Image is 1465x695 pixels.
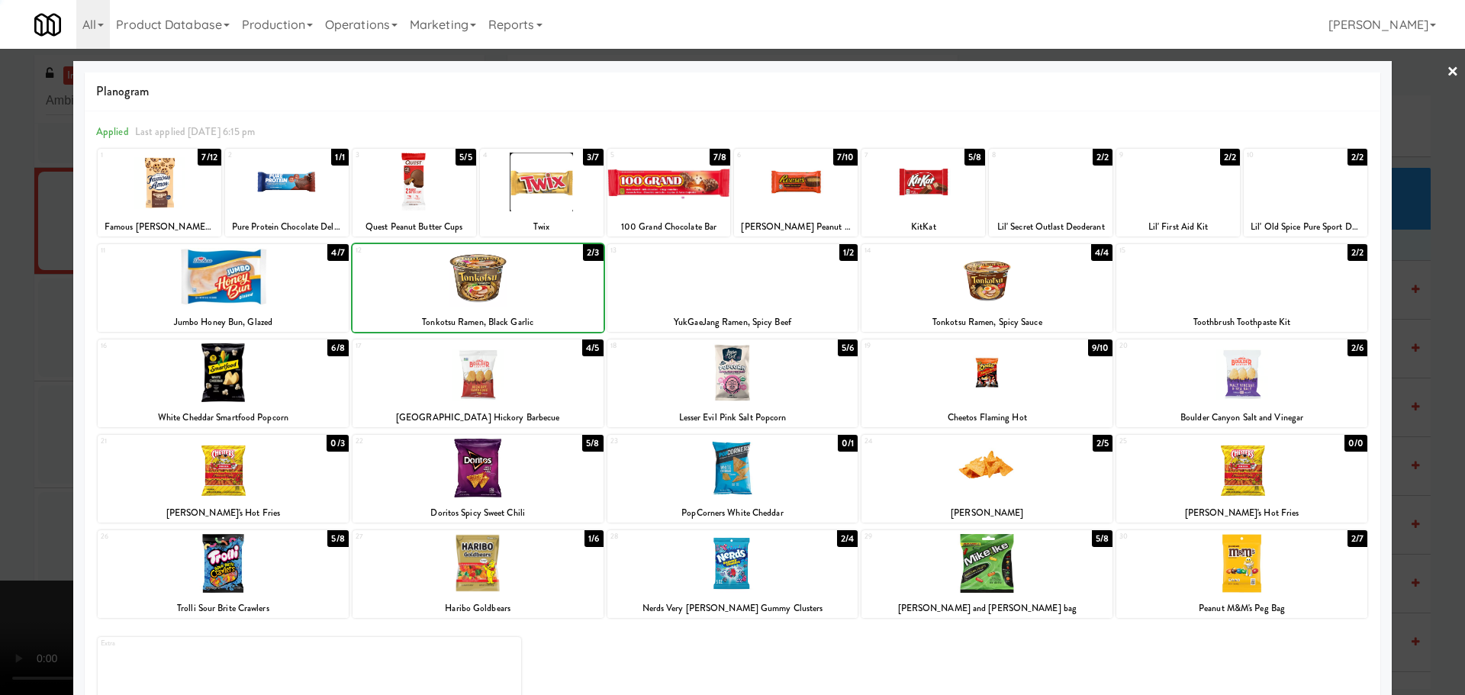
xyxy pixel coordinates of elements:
div: 210/3[PERSON_NAME]'s Hot Fries [98,435,349,523]
div: 100 Grand Chocolate Bar [607,217,731,236]
div: 3 [356,149,414,162]
div: [GEOGRAPHIC_DATA] Hickory Barbecue [353,408,604,427]
div: Lil' Old Spice Pure Sport Deodorant [1246,217,1365,236]
div: 25 [1119,435,1241,448]
div: Lil' Old Spice Pure Sport Deodorant [1244,217,1367,236]
div: 100 Grand Chocolate Bar [610,217,729,236]
div: 302/7Peanut M&M's Peg Bag [1116,530,1367,618]
div: 2/7 [1347,530,1367,547]
div: 5/5 [456,149,475,166]
div: 202/6Boulder Canyon Salt and Vinegar [1116,339,1367,427]
div: 7/8 [710,149,730,166]
div: 15 [1119,244,1241,257]
div: 2/2 [1347,244,1367,261]
div: Quest Peanut Butter Cups [353,217,476,236]
div: Toothbrush Toothpaste Kit [1119,313,1365,332]
div: YukGaeJang Ramen, Spicy Beef [610,313,856,332]
div: 2 [228,149,287,162]
div: 230/1PopCorners White Cheddar [607,435,858,523]
div: 295/8[PERSON_NAME] and [PERSON_NAME] bag [861,530,1112,618]
div: 57/8100 Grand Chocolate Bar [607,149,731,236]
div: 5/8 [327,530,348,547]
div: Famous [PERSON_NAME] Chocolate Chip Cookies [100,217,219,236]
div: [PERSON_NAME]'s Hot Fries [98,504,349,523]
div: Lil' First Aid Kit [1119,217,1238,236]
div: 9/10 [1088,339,1112,356]
div: 114/7Jumbo Honey Bun, Glazed [98,244,349,332]
div: 122/3Tonkotsu Ramen, Black Garlic [353,244,604,332]
div: 4/5 [582,339,603,356]
div: 30 [1119,530,1241,543]
div: 9 [1119,149,1178,162]
div: 23 [610,435,732,448]
div: 29 [865,530,987,543]
div: 2/2 [1220,149,1240,166]
div: 20 [1119,339,1241,352]
div: 250/0[PERSON_NAME]'s Hot Fries [1116,435,1367,523]
div: Peanut M&M's Peg Bag [1119,599,1365,618]
div: Tonkotsu Ramen, Black Garlic [353,313,604,332]
div: Twix [480,217,604,236]
div: [PERSON_NAME] [864,504,1110,523]
div: Lesser Evil Pink Salt Popcorn [607,408,858,427]
div: 24 [865,435,987,448]
div: Jumbo Honey Bun, Glazed [100,313,346,332]
div: 12 [356,244,478,257]
div: Doritos Spicy Sweet Chili [353,504,604,523]
div: Lil' First Aid Kit [1116,217,1240,236]
div: Extra [101,637,309,650]
div: 3/7 [583,149,603,166]
span: Last applied [DATE] 6:15 pm [135,124,256,139]
div: KitKat [864,217,983,236]
span: Planogram [96,80,1369,103]
div: 82/2Lil' Secret Outlast Deoderant [989,149,1112,236]
div: Doritos Spicy Sweet Chili [355,504,601,523]
div: 265/8Trolli Sour Brite Crawlers [98,530,349,618]
div: 185/6Lesser Evil Pink Salt Popcorn [607,339,858,427]
div: 0/3 [327,435,348,452]
div: 7 [865,149,923,162]
div: Jumbo Honey Bun, Glazed [98,313,349,332]
div: 17/12Famous [PERSON_NAME] Chocolate Chip Cookies [98,149,221,236]
div: 21 [101,435,223,448]
div: 19 [865,339,987,352]
div: 0/1 [838,435,858,452]
div: [PERSON_NAME]'s Hot Fries [100,504,346,523]
div: 2/4 [837,530,858,547]
div: 2/2 [1093,149,1112,166]
div: 6/8 [327,339,348,356]
div: 28 [610,530,732,543]
div: 2/6 [1347,339,1367,356]
div: KitKat [861,217,985,236]
div: 225/8Doritos Spicy Sweet Chili [353,435,604,523]
div: 21/1Pure Protein Chocolate Deluxe [225,149,349,236]
div: [PERSON_NAME] and [PERSON_NAME] bag [861,599,1112,618]
a: × [1447,49,1459,96]
div: 5/8 [964,149,985,166]
div: PopCorners White Cheddar [607,504,858,523]
div: 199/10Cheetos Flaming Hot [861,339,1112,427]
div: 22 [356,435,478,448]
div: 5 [610,149,669,162]
div: 271/6Haribo Goldbears [353,530,604,618]
div: 144/4Tonkotsu Ramen, Spicy Sauce [861,244,1112,332]
div: White Cheddar Smartfood Popcorn [100,408,346,427]
div: 5/8 [582,435,603,452]
div: [PERSON_NAME]'s Hot Fries [1116,504,1367,523]
div: Boulder Canyon Salt and Vinegar [1119,408,1365,427]
div: [GEOGRAPHIC_DATA] Hickory Barbecue [355,408,601,427]
div: 8 [992,149,1051,162]
div: 2/3 [583,244,603,261]
div: White Cheddar Smartfood Popcorn [98,408,349,427]
div: Trolli Sour Brite Crawlers [100,599,346,618]
div: 10 [1247,149,1306,162]
div: 1/2 [839,244,858,261]
div: 166/8White Cheddar Smartfood Popcorn [98,339,349,427]
div: 5/6 [838,339,858,356]
div: 2/2 [1347,149,1367,166]
div: Toothbrush Toothpaste Kit [1116,313,1367,332]
div: 67/10[PERSON_NAME] Peanut Butter Cups [734,149,858,236]
div: Lil' Secret Outlast Deoderant [989,217,1112,236]
div: 14 [865,244,987,257]
div: 17 [356,339,478,352]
